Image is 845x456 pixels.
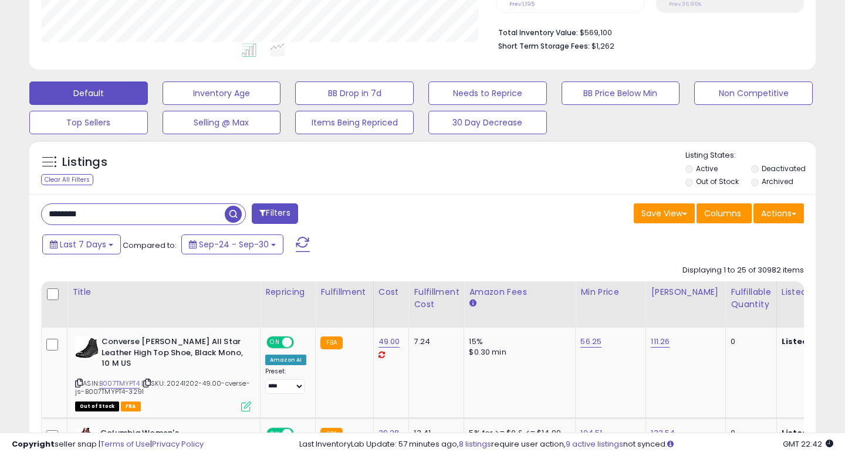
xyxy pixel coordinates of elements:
div: Cost [378,286,404,298]
span: 2025-10-8 22:42 GMT [783,438,833,450]
small: Prev: 36.96% [669,1,701,8]
button: Selling @ Max [163,111,281,134]
img: 41KnK6ktIFL._SL40_.jpg [75,336,99,360]
button: Sep-24 - Sep-30 [181,234,283,254]
div: Displaying 1 to 25 of 30982 items [682,265,804,276]
button: Default [29,81,148,105]
li: $569,100 [498,25,795,39]
button: Filters [252,203,298,224]
p: Listing States: [685,150,816,161]
div: Min Price [580,286,641,298]
span: Columns [704,207,741,219]
div: Repricing [265,286,310,298]
div: Last InventoryLab Update: 57 minutes ago, require user action, not synced. [299,439,833,450]
span: All listings that are currently out of stock and unavailable for purchase on Amazon [75,401,119,411]
a: 111.26 [651,336,670,348]
h5: Listings [62,154,107,171]
div: 15% [469,336,566,347]
button: 30 Day Decrease [428,111,547,134]
label: Archived [762,176,793,186]
div: $0.30 min [469,347,566,358]
b: Total Inventory Value: [498,28,578,38]
a: Privacy Policy [152,438,204,450]
div: Clear All Filters [41,174,93,185]
button: Items Being Repriced [295,111,414,134]
b: Short Term Storage Fees: [498,41,590,51]
button: Non Competitive [694,81,813,105]
button: Save View [634,203,695,223]
div: Fulfillment Cost [414,286,459,311]
button: Actions [753,203,804,223]
a: B007TMYPT4 [99,379,140,389]
button: BB Drop in 7d [295,81,414,105]
a: 8 listings [459,438,491,450]
strong: Copyright [12,438,55,450]
a: 9 active listings [566,438,623,450]
span: OFF [292,338,311,348]
span: $1,262 [591,40,614,52]
span: Last 7 Days [60,239,106,250]
div: Fulfillable Quantity [731,286,771,311]
b: Converse [PERSON_NAME] All Star Leather High Top Shoe, Black Mono, 10 M US [102,336,244,372]
div: Title [72,286,255,298]
label: Out of Stock [696,176,739,186]
div: 0 [731,336,767,347]
label: Active [696,164,718,173]
div: seller snap | | [12,439,204,450]
a: 49.00 [378,336,400,348]
div: Fulfillment [320,286,368,298]
button: Inventory Age [163,81,281,105]
div: Preset: [265,367,306,394]
div: 7.24 [414,336,455,347]
span: Compared to: [123,240,177,251]
label: Deactivated [762,164,806,173]
span: FBA [121,401,141,411]
span: | SKU: 20241202-49.00-cverse-js-B007TMYPT4-3291 [75,379,250,396]
button: Needs to Reprice [428,81,547,105]
span: Sep-24 - Sep-30 [199,239,269,250]
small: Prev: 1,195 [509,1,535,8]
small: FBA [320,336,342,349]
span: ON [268,338,282,348]
button: Columns [697,203,752,223]
button: Top Sellers [29,111,148,134]
div: [PERSON_NAME] [651,286,721,298]
button: Last 7 Days [42,234,121,254]
div: ASIN: [75,336,251,410]
small: Amazon Fees. [469,298,476,309]
div: Amazon Fees [469,286,570,298]
a: 56.25 [580,336,601,348]
b: Listed Price: [782,336,835,347]
button: BB Price Below Min [562,81,680,105]
a: Terms of Use [100,438,150,450]
div: Amazon AI [265,355,306,365]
